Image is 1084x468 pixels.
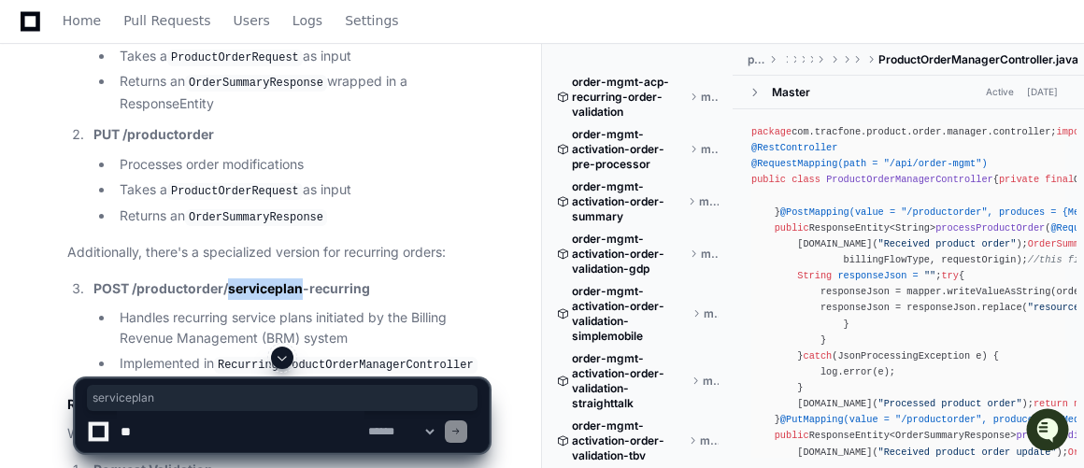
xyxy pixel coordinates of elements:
strong: PUT /productorder [93,126,214,142]
span: order-mgmt-activation-order-summary [572,179,684,224]
span: Pull Requests [123,15,210,26]
span: Active [980,83,1020,101]
p: Additionally, there's a specialized version for recurring orders: [67,242,489,263]
span: master [701,90,719,105]
img: 1756235613930-3d25f9e4-fa56-45dd-b3ad-e072dfbd1548 [19,139,52,173]
span: master [704,306,719,321]
span: ProductOrderManagerController.java [878,52,1078,67]
span: Pylon [186,196,226,210]
span: Users [234,15,270,26]
span: master [701,247,719,262]
span: public [751,174,786,185]
span: master [699,194,719,209]
span: final [1045,174,1074,185]
code: ProductOrderRequest [167,183,303,200]
div: Start new chat [64,139,307,158]
code: OrderSummaryResponse [185,75,327,92]
a: Powered byPylon [132,195,226,210]
code: ProductOrderRequest [167,50,303,66]
span: Home [63,15,101,26]
li: Returns an wrapped in a ResponseEntity [114,71,489,114]
li: Takes a as input [114,46,489,68]
span: responseJson [837,270,906,281]
span: order-mgmt-activation-order-validation-gdp [572,232,686,277]
span: @RestController [751,142,837,153]
span: package [751,126,792,137]
span: class [792,174,820,185]
span: "Received product order" [878,238,1017,249]
span: "" [924,270,935,281]
li: Handles recurring service plans initiated by the Billing Revenue Management (BRM) system [114,307,489,350]
span: private [999,174,1039,185]
span: Logs [292,15,322,26]
code: OrderSummaryResponse [185,209,327,226]
span: public [775,222,809,234]
span: try [941,270,958,281]
div: Welcome [19,75,340,105]
span: Settings [345,15,398,26]
iframe: Open customer support [1024,406,1075,457]
span: product-order-manager [748,52,765,67]
span: String [797,270,832,281]
span: processProductOrder [935,222,1045,234]
span: order-mgmt-activation-order-validation-simplemobile [572,284,689,344]
li: Takes a as input [114,179,489,202]
div: We're offline, but we'll be back soon! [64,158,271,173]
li: Processes order modifications [114,154,489,176]
span: serviceplan [93,390,472,405]
div: [DATE] [1027,85,1058,99]
span: = [913,270,919,281]
span: ProductOrderManagerController [826,174,993,185]
span: @RequestMapping(path = "/api/order-mgmt") [751,158,988,169]
li: Returns an [114,206,489,228]
strong: POST /productorder/serviceplan-recurring [93,280,370,296]
span: order-mgmt-activation-order-pre-processor [572,127,686,172]
button: Start new chat [318,145,340,167]
span: order-mgmt-acp-recurring-order-validation [572,75,686,120]
div: Master [772,85,810,100]
img: PlayerZero [19,19,56,56]
span: master [701,142,719,157]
